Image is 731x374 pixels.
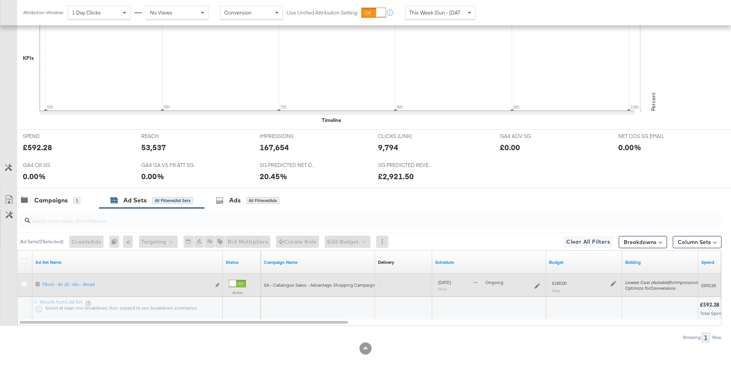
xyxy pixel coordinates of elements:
[264,259,372,265] a: Your campaign name.
[378,171,414,182] div: £2,921.50
[712,335,721,340] div: Row
[152,197,193,204] div: All Filtered Ad Sets
[260,133,317,140] span: IMPRESSIONS
[618,142,641,153] div: 0.00%
[378,162,435,169] span: SG PREDICTED REVENUE
[702,333,710,342] div: 1
[700,301,721,308] div: £592.28
[23,55,34,62] div: KPIs
[378,142,398,153] div: 9,794
[563,236,613,248] button: Clear All Filters
[23,142,52,153] div: £592.28
[682,335,702,340] div: Showing:
[73,197,80,204] div: 1
[34,196,68,205] div: Campaigns
[141,162,198,169] span: GA4 GA VS FB ATT SG
[549,259,619,265] a: Shows the current budget of Ad Set.
[23,171,46,182] div: 0.00%
[625,279,670,285] em: Lowest Cost (Autobid)
[30,210,657,225] input: Search Ad Set Name, ID or Objective
[650,93,657,111] text: Percent
[287,9,358,16] label: Use Unified Attribution Setting:
[322,117,341,124] div: Timeline
[673,236,721,248] button: Column Sets
[500,142,520,153] div: £0.00
[42,281,211,289] a: FB+IG - All 18 - 65+ - Broad
[619,236,667,248] button: Breakdowns
[260,171,287,182] div: 20.45%
[42,281,211,287] div: FB+IG - All 18 - 65+ - Broad
[141,142,166,153] div: 53,537
[23,133,80,140] span: SPEND
[23,10,64,15] div: Attribution Window:
[378,259,394,265] div: Delivery
[566,237,610,247] span: Clear All Filters
[500,133,557,140] span: GA4 AOV SG
[378,259,394,265] a: Reflects the ability of your Ad Set to achieve delivery based on ad states, schedule and budget.
[438,287,447,291] sub: 09:16
[625,285,701,291] div: Optimize for
[226,259,258,265] a: Shows the current state of your Ad Set.
[260,142,289,153] div: 167,654
[246,197,279,204] div: All Filtered Ads
[23,162,80,169] span: GA4 CR SG
[435,259,543,265] a: Shows when your Ad Set is scheduled to deliver.
[123,196,147,205] div: Ad Sets
[438,279,451,285] span: [DATE]
[700,310,724,316] span: Total Spend
[409,9,466,16] span: This Week (Sun - [DATE])
[625,279,701,285] span: for Impressions
[552,280,567,286] div: £180.00
[150,9,172,16] span: No Views
[625,259,695,265] a: Shows your bid and optimisation settings for this Ad Set.
[378,133,435,140] span: CLICKS (LINK)
[229,290,246,295] label: Active
[618,133,675,140] span: NET COS SG EMAIL
[260,162,317,169] span: SG PREDICTED NET COS
[20,238,64,245] div: Ad Sets ( 0 Selected)
[264,282,401,288] span: SA - Catalogue Sales - Advantage Shopping Campaign – BAU – 7DC
[141,171,164,182] div: 0.00%
[109,236,123,248] div: 0
[552,288,560,293] sub: Daily
[650,285,675,291] em: Conversions
[485,279,503,285] span: ongoing
[229,196,241,205] div: Ads
[224,9,252,16] span: Conversion
[35,259,220,265] a: Your Ad Set name.
[141,133,198,140] span: REACH
[72,9,101,16] span: 1 Day Clicks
